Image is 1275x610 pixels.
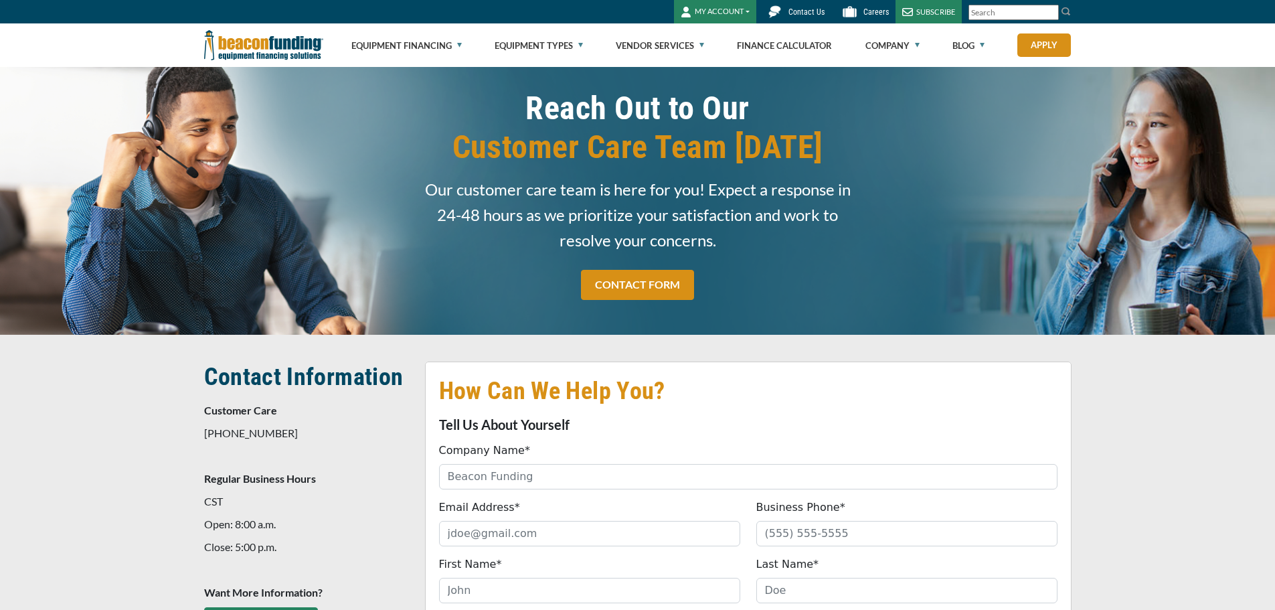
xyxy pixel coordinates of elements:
[425,128,851,167] span: Customer Care Team [DATE]
[865,24,920,67] a: Company
[756,521,1057,546] input: (555) 555-5555
[863,7,889,17] span: Careers
[756,556,819,573] label: Last Name*
[439,556,502,573] label: First Name*
[495,24,583,67] a: Equipment Types
[1045,7,1055,18] a: Clear search text
[1061,6,1072,17] img: Search
[439,416,1057,433] p: Tell Us About Yourself
[439,376,1057,406] h2: How Can We Help You?
[788,7,825,17] span: Contact Us
[439,578,740,603] input: John
[204,586,323,599] strong: Want More Information?
[204,516,409,532] p: Open: 8:00 a.m.
[616,24,704,67] a: Vendor Services
[581,270,694,300] a: CONTACT FORM
[952,24,985,67] a: Blog
[204,362,409,392] h2: Contact Information
[425,177,851,253] span: Our customer care team is here for you! Expect a response in 24-48 hours as we prioritize your sa...
[756,500,845,516] label: Business Phone*
[204,539,409,555] p: Close: 5:00 p.m.
[425,89,851,167] h1: Reach Out to Our
[439,443,530,459] label: Company Name*
[439,464,1057,489] input: Beacon Funding
[351,24,462,67] a: Equipment Financing
[204,472,316,485] strong: Regular Business Hours
[204,23,323,67] img: Beacon Funding Corporation logo
[204,493,409,510] p: CST
[1017,33,1071,57] a: Apply
[737,24,832,67] a: Finance Calculator
[756,578,1057,603] input: Doe
[439,521,740,546] input: jdoe@gmail.com
[204,404,277,416] strong: Customer Care
[204,425,409,441] p: [PHONE_NUMBER]
[439,500,520,516] label: Email Address*
[968,5,1059,20] input: Search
